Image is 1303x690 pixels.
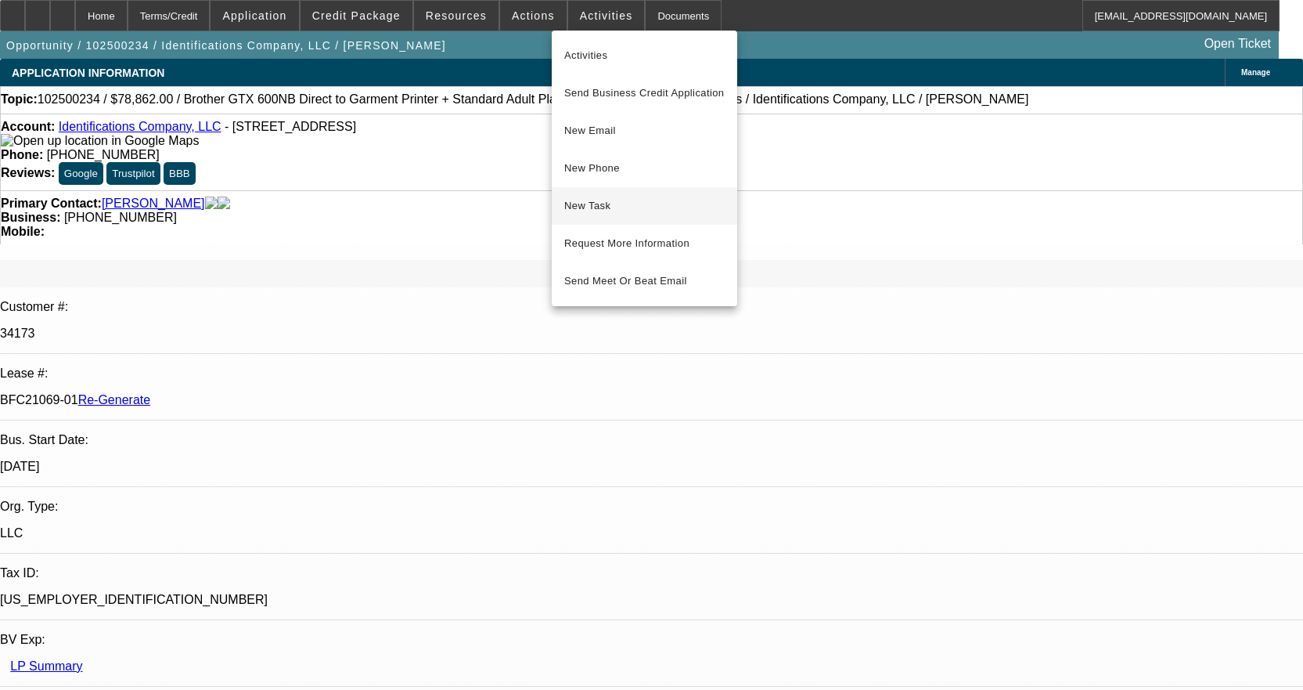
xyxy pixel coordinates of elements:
[564,46,725,65] span: Activities
[564,272,725,291] span: Send Meet Or Beat Email
[564,121,725,140] span: New Email
[564,234,725,253] span: Request More Information
[564,84,725,103] span: Send Business Credit Application
[564,197,725,215] span: New Task
[564,159,725,178] span: New Phone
